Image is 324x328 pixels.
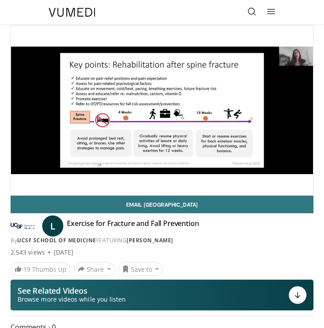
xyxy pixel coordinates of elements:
[11,262,70,276] a: 19 Thumbs Up
[23,265,30,273] span: 19
[18,286,126,295] p: See Related Videos
[67,219,199,233] h4: Exercise for Fracture and Fall Prevention
[17,237,96,244] a: UCSF School of Medicine
[74,262,115,276] button: Share
[127,237,173,244] a: [PERSON_NAME]
[49,8,95,17] img: VuMedi Logo
[11,196,313,213] a: Email [GEOGRAPHIC_DATA]
[11,248,45,257] span: 2,543 views
[118,262,163,276] button: Save to
[11,237,313,244] div: By FEATURING
[11,280,313,310] button: See Related Videos Browse more videos while you listen
[11,219,35,233] img: UCSF School of Medicine
[54,248,73,257] div: [DATE]
[42,215,63,237] a: L
[11,26,313,195] video-js: Video Player
[18,295,126,304] span: Browse more videos while you listen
